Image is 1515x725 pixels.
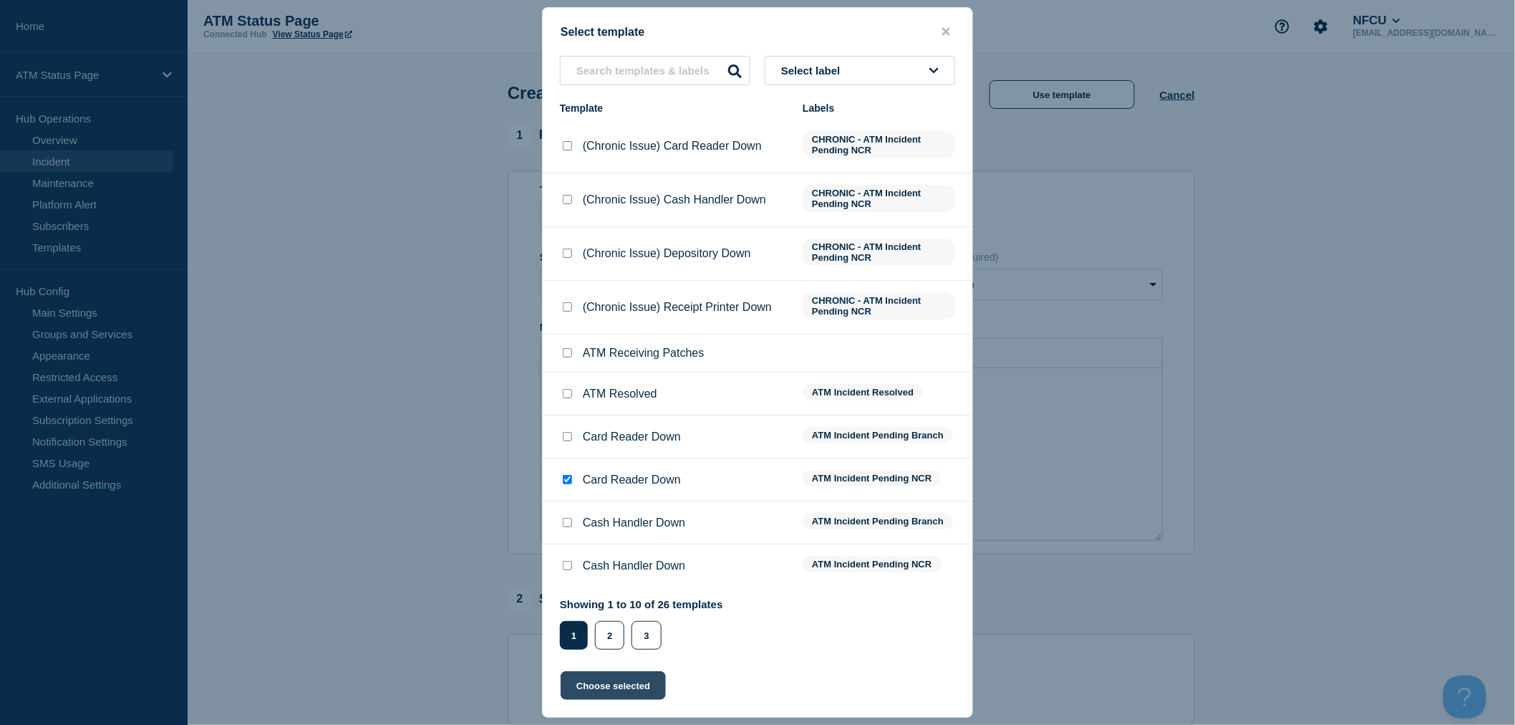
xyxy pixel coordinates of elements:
input: (Chronic Issue) Cash Handler Down checkbox [563,195,572,204]
span: CHRONIC - ATM Incident Pending NCR [803,292,955,320]
div: Select template [543,25,972,39]
input: (Chronic Issue) Receipt Printer Down checkbox [563,302,572,312]
p: Cash Handler Down [583,517,685,529]
div: Template [560,102,788,114]
p: ATM Receiving Patches [583,347,705,360]
p: Showing 1 to 10 of 26 templates [560,598,723,610]
input: Cash Handler Down checkbox [563,561,572,570]
span: CHRONIC - ATM Incident Pending NCR [803,131,955,158]
input: ATM Resolved checkbox [563,389,572,398]
button: 1 [560,621,588,650]
p: (Chronic Issue) Cash Handler Down [583,193,766,206]
input: (Chronic Issue) Depository Down checkbox [563,249,572,258]
button: Select label [765,56,955,85]
span: ATM Incident Pending NCR [803,556,941,572]
input: Search templates & labels [560,56,750,85]
input: ATM Receiving Patches checkbox [563,348,572,357]
p: Card Reader Down [583,474,681,486]
span: ATM Incident Pending Branch [803,513,953,529]
span: ATM Incident Pending NCR [803,470,941,486]
span: CHRONIC - ATM Incident Pending NCR [803,239,955,266]
p: (Chronic Issue) Card Reader Down [583,140,762,153]
p: Cash Handler Down [583,560,685,572]
span: CHRONIC - ATM Incident Pending NCR [803,185,955,212]
input: Card Reader Down checkbox [563,475,572,484]
p: (Chronic Issue) Depository Down [583,247,751,260]
div: Labels [803,102,955,114]
input: (Chronic Issue) Card Reader Down checkbox [563,141,572,150]
p: (Chronic Issue) Receipt Printer Down [583,301,772,314]
span: Select label [781,64,846,77]
p: Card Reader Down [583,431,681,443]
button: Choose selected [561,671,666,700]
p: ATM Resolved [583,388,657,400]
span: ATM Incident Pending Branch [803,427,953,443]
button: close button [938,25,954,39]
button: 2 [595,621,624,650]
input: Cash Handler Down checkbox [563,518,572,527]
button: 3 [631,621,661,650]
span: ATM Incident Resolved [803,384,923,400]
input: Card Reader Down checkbox [563,432,572,441]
